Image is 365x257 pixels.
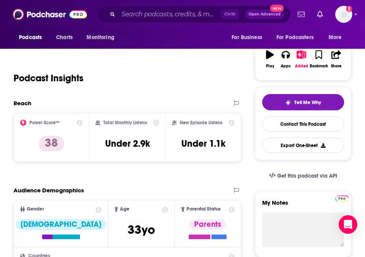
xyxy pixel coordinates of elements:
button: tell me why sparkleTell Me Why [262,94,344,110]
span: Tell Me Why [294,99,321,106]
div: Play [266,64,274,69]
span: Charts [56,32,73,43]
img: Podchaser Pro [335,195,349,202]
div: Added [295,64,308,69]
span: New [270,5,284,12]
span: Open Advanced [249,12,281,16]
span: Ctrl K [221,9,239,19]
a: Charts [51,30,77,45]
a: Get this podcast via API [263,166,343,185]
h3: Under 1.1k [181,138,225,149]
a: Pro website [335,194,349,202]
span: Gender [27,207,44,212]
h3: Under 2.9k [105,138,150,149]
svg: Add a profile image [346,6,352,12]
span: Podcasts [19,32,42,43]
h2: New Episode Listens [180,120,222,125]
div: Bookmark [310,64,328,69]
button: open menu [81,30,124,45]
div: Search podcasts, credits, & more... [97,5,291,23]
span: 33 yo [128,222,155,237]
input: Search podcasts, credits, & more... [118,8,221,21]
span: More [329,32,342,43]
span: Get this podcast via API [277,173,337,179]
h1: Podcast Insights [14,72,84,84]
button: open menu [14,30,52,45]
a: Contact This Podcast [262,117,344,132]
button: open menu [226,30,272,45]
span: For Podcasters [276,32,314,43]
span: For Business [232,32,262,43]
button: Play [262,45,278,73]
button: Show profile menu [335,6,352,23]
img: User Profile [335,6,352,23]
button: Share [328,45,344,73]
h2: Power Score™ [29,120,60,125]
div: Share [331,64,341,69]
button: open menu [323,30,351,45]
a: Show notifications dropdown [314,8,326,21]
div: Apps [281,64,291,69]
a: Show notifications dropdown [295,8,308,21]
h2: Audience Demographics [14,187,84,194]
button: Bookmark [309,45,328,73]
h2: Total Monthly Listens [103,120,147,125]
label: My Notes [262,199,344,212]
div: [DEMOGRAPHIC_DATA] [16,219,106,230]
h2: Reach [14,99,31,107]
span: Logged in as kkneafsey [335,6,352,23]
button: Export One-Sheet [262,138,344,153]
img: Podchaser - Follow, Share and Rate Podcasts [13,7,87,22]
button: Apps [278,45,294,73]
span: Monitoring [87,32,114,43]
img: tell me why sparkle [285,99,291,106]
span: Parental Status [186,207,221,212]
button: Open AdvancedNew [245,10,284,19]
span: Age [120,207,130,212]
div: Parents [189,219,226,230]
button: open menu [271,30,325,45]
p: 38 [39,136,64,151]
button: Added [293,45,309,73]
div: Open Intercom Messenger [339,215,357,234]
